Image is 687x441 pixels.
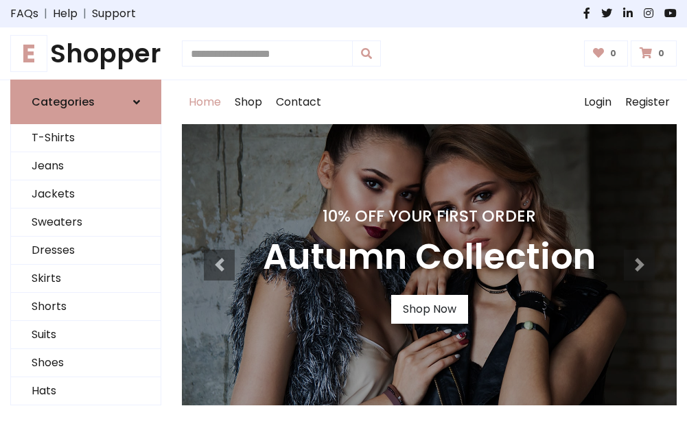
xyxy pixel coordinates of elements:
[10,38,161,69] a: EShopper
[11,208,161,237] a: Sweaters
[10,80,161,124] a: Categories
[11,265,161,293] a: Skirts
[11,180,161,208] a: Jackets
[655,47,668,60] span: 0
[32,95,95,108] h6: Categories
[584,40,629,67] a: 0
[11,349,161,377] a: Shoes
[263,206,596,226] h4: 10% Off Your First Order
[228,80,269,124] a: Shop
[11,152,161,180] a: Jeans
[618,80,677,124] a: Register
[11,124,161,152] a: T-Shirts
[10,5,38,22] a: FAQs
[607,47,620,60] span: 0
[53,5,78,22] a: Help
[577,80,618,124] a: Login
[38,5,53,22] span: |
[391,295,468,324] a: Shop Now
[10,35,47,72] span: E
[10,38,161,69] h1: Shopper
[11,237,161,265] a: Dresses
[92,5,136,22] a: Support
[269,80,328,124] a: Contact
[11,377,161,405] a: Hats
[11,321,161,349] a: Suits
[11,293,161,321] a: Shorts
[182,80,228,124] a: Home
[631,40,677,67] a: 0
[263,237,596,278] h3: Autumn Collection
[78,5,92,22] span: |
